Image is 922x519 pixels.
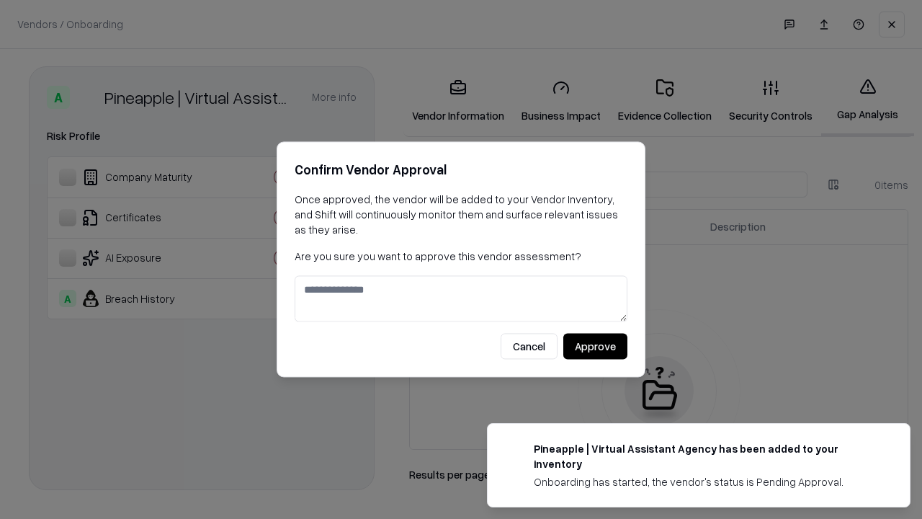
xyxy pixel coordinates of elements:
div: Onboarding has started, the vendor's status is Pending Approval. [534,474,875,489]
p: Are you sure you want to approve this vendor assessment? [295,249,627,264]
p: Once approved, the vendor will be added to your Vendor Inventory, and Shift will continuously mon... [295,192,627,237]
button: Cancel [501,334,558,360]
div: Pineapple | Virtual Assistant Agency has been added to your inventory [534,441,875,471]
button: Approve [563,334,627,360]
h2: Confirm Vendor Approval [295,159,627,180]
img: trypineapple.com [505,441,522,458]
